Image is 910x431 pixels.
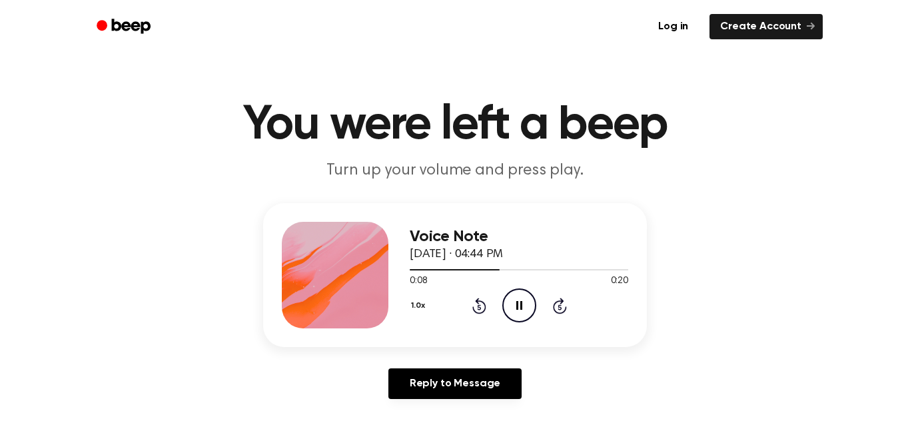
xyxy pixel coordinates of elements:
[611,274,628,288] span: 0:20
[114,101,796,149] h1: You were left a beep
[410,248,503,260] span: [DATE] · 04:44 PM
[709,14,823,39] a: Create Account
[645,11,701,42] a: Log in
[199,160,711,182] p: Turn up your volume and press play.
[87,14,163,40] a: Beep
[410,228,628,246] h3: Voice Note
[410,274,427,288] span: 0:08
[410,294,430,317] button: 1.0x
[388,368,522,399] a: Reply to Message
